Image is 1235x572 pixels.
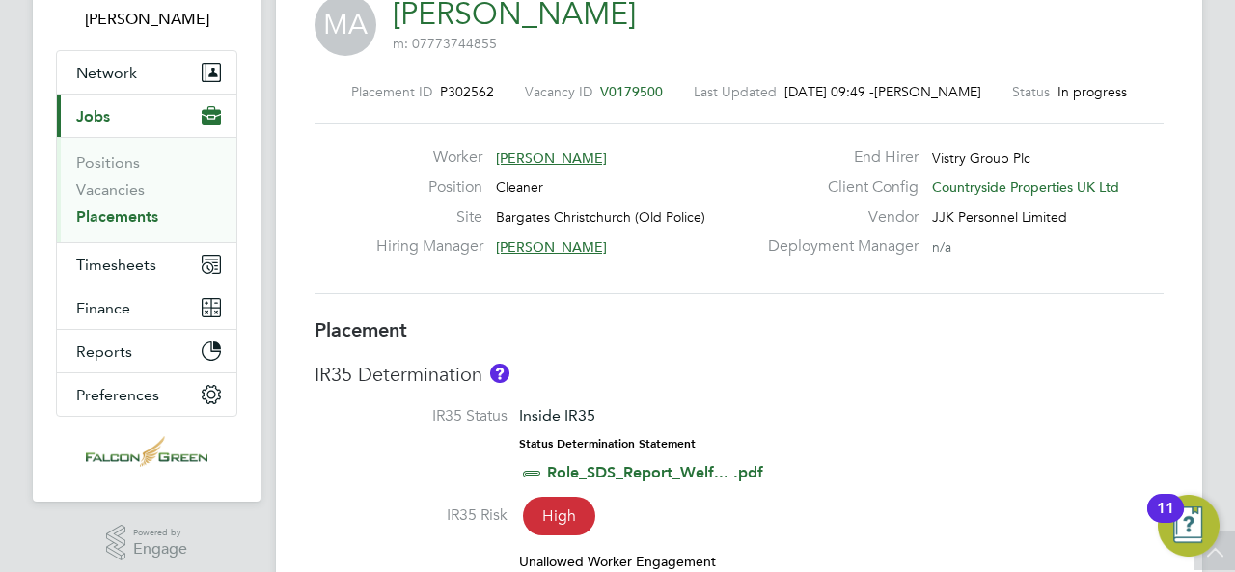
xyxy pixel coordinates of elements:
label: Status [1012,83,1050,100]
label: Worker [376,148,482,168]
span: Cleaner [496,178,543,196]
button: Timesheets [57,243,236,286]
div: Unallowed Worker Engagement [519,553,1164,570]
span: [PERSON_NAME] [874,83,981,100]
span: Powered by [133,525,187,541]
button: Network [57,51,236,94]
span: Preferences [76,386,159,404]
span: Network [76,64,137,82]
span: Finance [76,299,130,317]
button: Finance [57,286,236,329]
span: V0179500 [600,83,663,100]
label: Position [376,177,482,198]
span: Jobs [76,107,110,125]
span: P302562 [440,83,494,100]
label: Last Updated [694,83,777,100]
a: Vacancies [76,180,145,199]
a: Go to home page [56,436,237,467]
div: 11 [1157,508,1174,533]
button: About IR35 [490,364,509,383]
label: End Hirer [756,148,919,168]
label: Vacancy ID [525,83,592,100]
button: Open Resource Center, 11 new notifications [1158,495,1220,557]
span: JJK Personnel Limited [932,208,1067,226]
span: [PERSON_NAME] [496,150,607,167]
h3: IR35 Determination [315,362,1164,387]
img: falcongreen-logo-retina.png [86,436,207,467]
span: Inside IR35 [519,406,595,424]
label: Vendor [756,207,919,228]
a: Positions [76,153,140,172]
span: Engage [133,541,187,558]
strong: Status Determination Statement [519,437,696,450]
label: Hiring Manager [376,236,482,257]
a: Powered byEngage [106,525,188,561]
a: Placements [76,207,158,226]
span: Timesheets [76,256,156,274]
span: [DATE] 09:49 - [784,83,874,100]
span: Reports [76,342,132,361]
span: Anna West [56,8,237,31]
a: Role_SDS_Report_Welf... .pdf [547,463,763,481]
button: Reports [57,330,236,372]
button: Jobs [57,95,236,137]
b: Placement [315,318,407,341]
span: Countryside Properties UK Ltd [932,178,1119,196]
span: High [523,497,595,535]
span: Vistry Group Plc [932,150,1030,167]
span: [PERSON_NAME] [496,238,607,256]
span: m: 07773744855 [393,35,497,52]
span: n/a [932,238,951,256]
label: Client Config [756,177,919,198]
label: Placement ID [351,83,432,100]
div: Jobs [57,137,236,242]
span: Bargates Christchurch (Old Police) [496,208,705,226]
label: Site [376,207,482,228]
label: IR35 Risk [315,505,508,526]
label: IR35 Status [315,406,508,426]
label: Deployment Manager [756,236,919,257]
span: In progress [1057,83,1127,100]
button: Preferences [57,373,236,416]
